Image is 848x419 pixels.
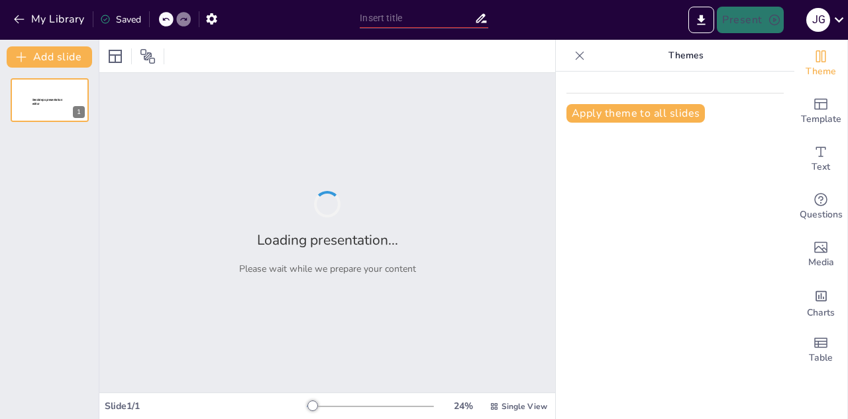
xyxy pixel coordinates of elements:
button: Export to PowerPoint [688,7,714,33]
button: Apply theme to all slides [566,104,705,123]
span: Theme [806,64,836,79]
span: Text [812,160,830,174]
div: J G [806,8,830,32]
button: Add slide [7,46,92,68]
span: Charts [807,306,835,320]
span: Single View [502,401,547,412]
span: Sendsteps presentation editor [32,98,62,105]
div: 24 % [447,400,479,412]
p: Themes [590,40,781,72]
span: Position [140,48,156,64]
button: My Library [10,9,90,30]
div: Add images, graphics, shapes or video [794,231,847,278]
h2: Loading presentation... [257,231,398,249]
span: Template [801,112,841,127]
span: Questions [800,208,843,222]
div: Layout [105,46,126,67]
div: Add charts and graphs [794,278,847,326]
button: Present [717,7,783,33]
div: 1 [73,106,85,118]
div: Get real-time input from your audience [794,183,847,231]
div: Slide 1 / 1 [105,400,307,412]
div: Saved [100,13,141,26]
div: Add ready made slides [794,88,847,135]
button: J G [806,7,830,33]
div: Add a table [794,326,847,374]
span: Table [809,351,833,365]
div: Add text boxes [794,135,847,183]
input: Insert title [360,9,474,28]
div: Change the overall theme [794,40,847,88]
div: 1 [11,78,89,122]
span: Media [808,255,834,270]
p: Please wait while we prepare your content [239,263,416,275]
